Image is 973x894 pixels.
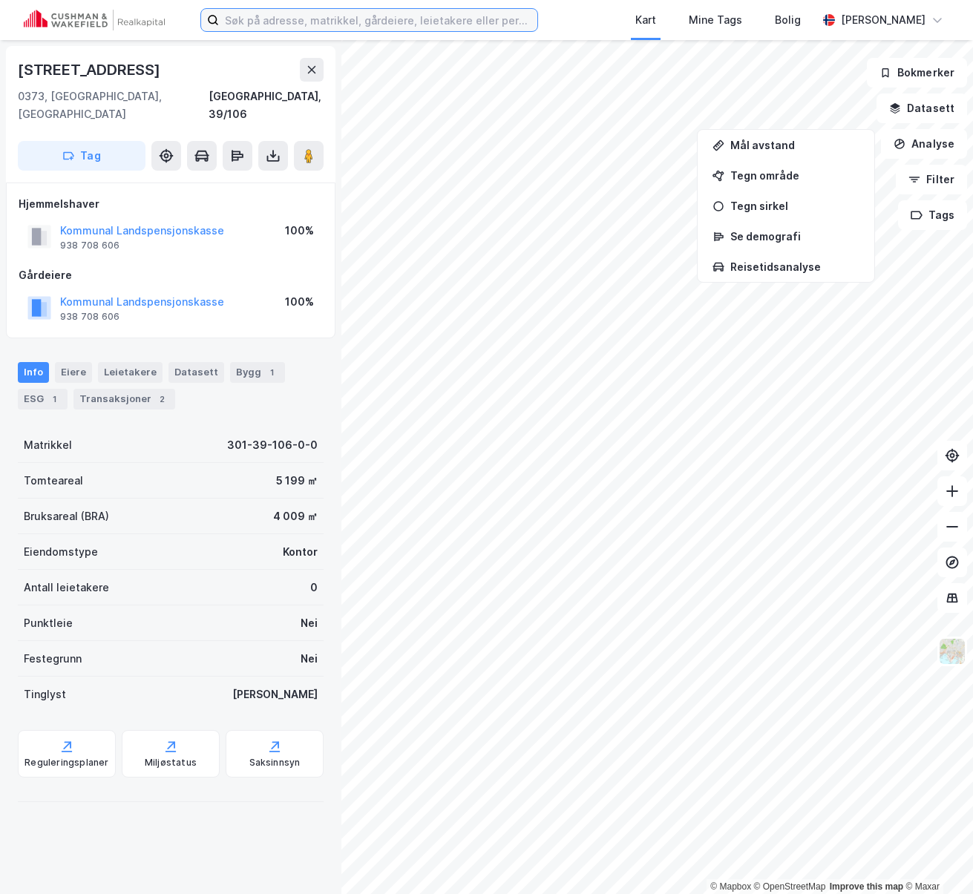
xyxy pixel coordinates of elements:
div: Kart [635,11,656,29]
div: Bruksareal (BRA) [24,507,109,525]
button: Bokmerker [867,58,967,88]
div: Matrikkel [24,436,72,454]
button: Tag [18,141,145,171]
div: Info [18,362,49,383]
div: 0373, [GEOGRAPHIC_DATA], [GEOGRAPHIC_DATA] [18,88,209,123]
div: Punktleie [24,614,73,632]
img: Z [938,637,966,665]
div: 1 [47,392,62,407]
div: 938 708 606 [60,240,119,252]
div: Saksinnsyn [249,757,301,769]
div: 2 [154,392,169,407]
div: Tegn område [730,169,859,182]
div: Bygg [230,362,285,383]
div: ESG [18,389,68,410]
div: Nei [301,614,318,632]
div: Eiere [55,362,92,383]
a: Improve this map [830,881,903,892]
div: 100% [285,293,314,311]
button: Filter [896,165,967,194]
div: Miljøstatus [145,757,197,769]
div: Antall leietakere [24,579,109,596]
div: Tegn sirkel [730,200,859,212]
div: Reisetidsanalyse [730,260,859,273]
div: Tinglyst [24,686,66,703]
button: Datasett [877,93,967,123]
div: Reguleringsplaner [24,757,108,769]
div: Mine Tags [689,11,742,29]
div: Leietakere [98,362,163,383]
div: 301-39-106-0-0 [227,436,318,454]
div: 0 [310,579,318,596]
div: Kontrollprogram for chat [899,823,973,894]
a: Mapbox [710,881,751,892]
div: Nei [301,650,318,668]
div: 100% [285,222,314,240]
div: Mål avstand [730,139,859,151]
iframe: Chat Widget [899,823,973,894]
div: Kontor [283,543,318,561]
div: [PERSON_NAME] [232,686,318,703]
div: [PERSON_NAME] [841,11,926,29]
div: [STREET_ADDRESS] [18,58,163,82]
div: Gårdeiere [19,266,323,284]
div: Hjemmelshaver [19,195,323,213]
div: Se demografi [730,230,859,243]
div: Bolig [775,11,801,29]
div: Tomteareal [24,472,83,490]
div: 1 [264,365,279,380]
button: Analyse [881,129,967,159]
input: Søk på adresse, matrikkel, gårdeiere, leietakere eller personer [219,9,537,31]
div: Transaksjoner [73,389,175,410]
div: 938 708 606 [60,311,119,323]
img: cushman-wakefield-realkapital-logo.202ea83816669bd177139c58696a8fa1.svg [24,10,165,30]
div: Festegrunn [24,650,82,668]
div: 4 009 ㎡ [273,507,318,525]
div: Datasett [168,362,224,383]
button: Tags [898,200,967,230]
a: OpenStreetMap [754,881,826,892]
div: 5 199 ㎡ [276,472,318,490]
div: [GEOGRAPHIC_DATA], 39/106 [209,88,324,123]
div: Eiendomstype [24,543,98,561]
